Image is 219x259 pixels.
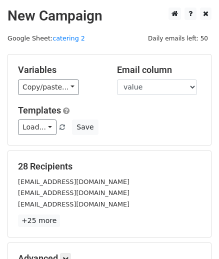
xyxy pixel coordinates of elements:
[52,34,85,42] a: catering 2
[18,200,129,208] small: [EMAIL_ADDRESS][DOMAIN_NAME]
[18,214,60,227] a: +25 more
[18,178,129,185] small: [EMAIL_ADDRESS][DOMAIN_NAME]
[144,33,211,44] span: Daily emails left: 50
[169,211,219,259] iframe: Chat Widget
[18,161,201,172] h5: 28 Recipients
[117,64,201,75] h5: Email column
[72,119,98,135] button: Save
[18,105,61,115] a: Templates
[144,34,211,42] a: Daily emails left: 50
[7,7,211,24] h2: New Campaign
[18,79,79,95] a: Copy/paste...
[18,64,102,75] h5: Variables
[18,119,56,135] a: Load...
[7,34,85,42] small: Google Sheet:
[18,189,129,196] small: [EMAIL_ADDRESS][DOMAIN_NAME]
